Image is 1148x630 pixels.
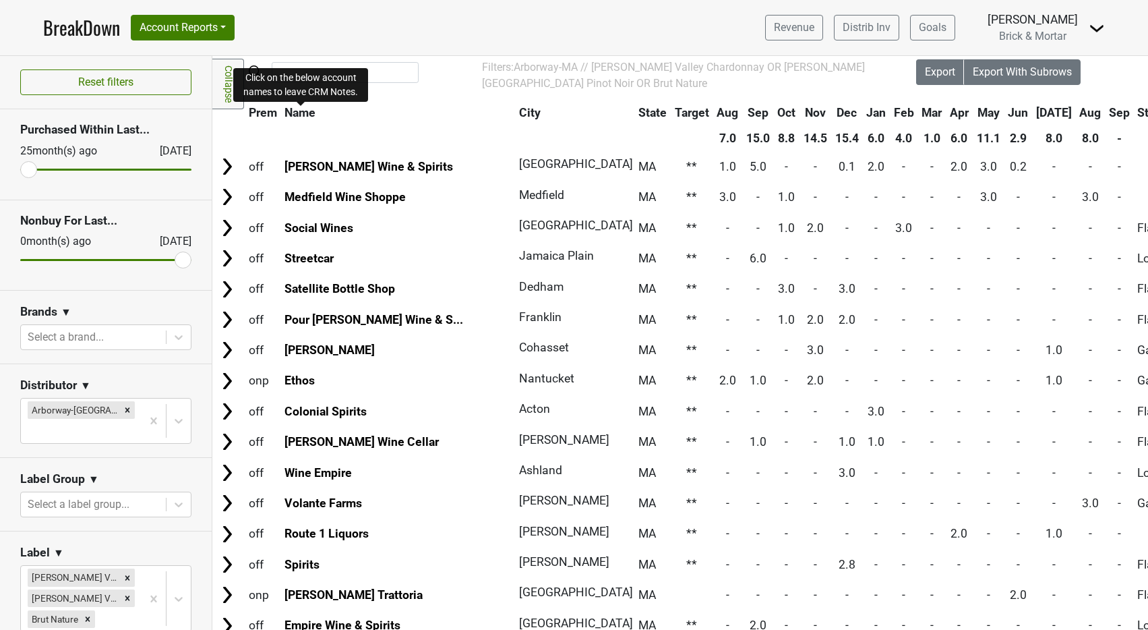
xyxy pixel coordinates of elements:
[930,405,934,418] span: -
[1052,282,1056,295] span: -
[245,458,280,487] td: off
[930,374,934,387] span: -
[987,252,990,265] span: -
[43,13,120,42] a: BreakDown
[245,183,280,212] td: off
[930,435,934,449] span: -
[890,126,917,150] th: 4.0
[1017,374,1020,387] span: -
[1033,126,1075,150] th: 8.0
[638,374,656,387] span: MA
[834,15,899,40] a: Distrib Inv
[1089,221,1092,235] span: -
[120,401,135,419] div: Remove Arborway-MA
[930,221,934,235] span: -
[1017,435,1020,449] span: -
[987,221,990,235] span: -
[217,248,237,268] img: Arrow right
[284,160,453,173] a: [PERSON_NAME] Wine & Spirits
[775,101,799,125] th: Oct: activate to sort column ascending
[284,343,375,357] a: [PERSON_NAME]
[750,252,766,265] span: 6.0
[214,101,244,125] th: &nbsp;: activate to sort column ascending
[957,282,961,295] span: -
[131,15,235,40] button: Account Reports
[217,463,237,483] img: Arrow right
[638,160,656,173] span: MA
[930,252,934,265] span: -
[726,313,729,326] span: -
[980,190,997,204] span: 3.0
[245,336,280,365] td: off
[20,472,85,486] h3: Label Group
[519,310,562,324] span: Franklin
[1089,405,1092,418] span: -
[61,304,71,320] span: ▼
[845,343,849,357] span: -
[1052,252,1056,265] span: -
[902,160,905,173] span: -
[950,160,967,173] span: 2.0
[1106,101,1133,125] th: Sep: activate to sort column ascending
[20,123,191,137] h3: Purchased Within Last...
[987,374,990,387] span: -
[845,252,849,265] span: -
[638,466,656,480] span: MA
[814,435,817,449] span: -
[638,405,656,418] span: MA
[807,313,824,326] span: 2.0
[868,435,884,449] span: 1.0
[53,545,64,561] span: ▼
[778,313,795,326] span: 1.0
[987,313,990,326] span: -
[778,282,795,295] span: 3.0
[845,496,849,510] span: -
[519,372,574,385] span: Nantucket
[973,65,1072,78] span: Export With Subrows
[964,59,1081,85] button: Export With Subrows
[957,190,961,204] span: -
[519,433,609,447] span: [PERSON_NAME]
[874,466,878,480] span: -
[217,524,237,544] img: Arrow right
[245,244,280,273] td: off
[638,313,656,326] span: MA
[957,466,961,480] span: -
[1118,282,1121,295] span: -
[284,190,406,204] a: Medfield Wine Shoppe
[785,496,788,510] span: -
[1052,221,1056,235] span: -
[284,405,367,418] a: Colonial Spirits
[1052,160,1056,173] span: -
[1089,343,1092,357] span: -
[987,435,990,449] span: -
[284,106,315,119] span: Name
[957,405,961,418] span: -
[1077,126,1105,150] th: 8.0
[635,101,670,125] th: State: activate to sort column ascending
[482,61,865,90] span: Arborway-MA // [PERSON_NAME] Valley Chardonnay OR [PERSON_NAME][GEOGRAPHIC_DATA] Pinot Noir OR Br...
[217,432,237,452] img: Arrow right
[930,343,934,357] span: -
[1118,405,1121,418] span: -
[245,488,280,517] td: off
[20,233,127,250] div: 0 month(s) ago
[519,494,609,507] span: [PERSON_NAME]
[217,371,237,391] img: Arrow right
[519,402,550,416] span: Acton
[88,471,99,488] span: ▼
[832,126,862,150] th: 15.4
[807,343,824,357] span: 3.0
[1004,101,1031,125] th: Jun: activate to sort column ascending
[845,190,849,204] span: -
[1017,252,1020,265] span: -
[919,101,946,125] th: Mar: activate to sort column ascending
[20,69,191,95] button: Reset filters
[957,374,961,387] span: -
[217,156,237,177] img: Arrow right
[20,305,57,319] h3: Brands
[217,279,237,299] img: Arrow right
[217,493,237,513] img: Arrow right
[778,221,795,235] span: 1.0
[845,221,849,235] span: -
